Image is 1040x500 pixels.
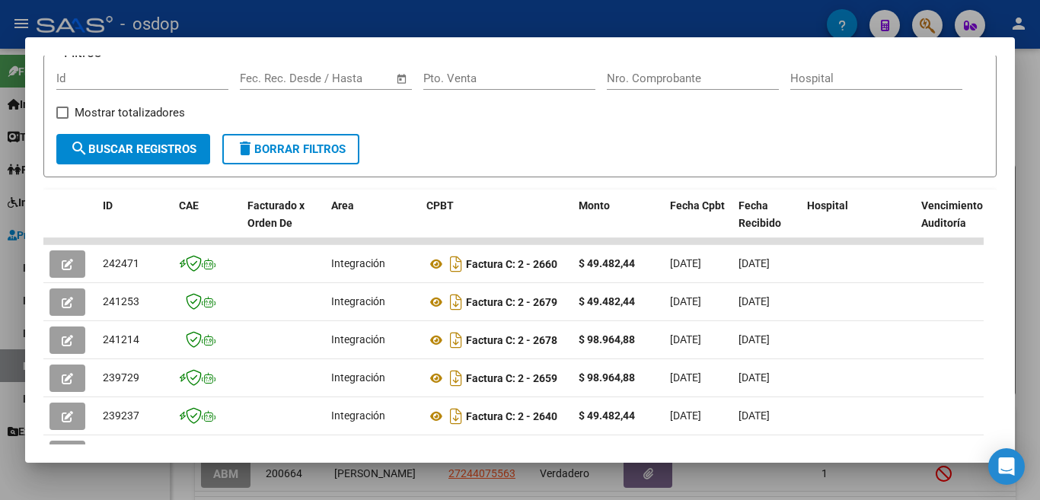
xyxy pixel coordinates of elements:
[670,199,725,212] span: Fecha Cpbt
[446,252,466,276] i: Descargar documento
[103,199,113,212] span: ID
[988,448,1025,485] div: Open Intercom Messenger
[579,257,635,269] strong: $ 49.482,44
[446,328,466,352] i: Descargar documento
[466,410,557,422] strong: Factura C: 2 - 2640
[222,134,359,164] button: Borrar Filtros
[331,333,385,346] span: Integración
[173,189,241,256] datatable-header-cell: CAE
[739,295,770,307] span: [DATE]
[446,366,466,390] i: Descargar documento
[739,333,770,346] span: [DATE]
[56,134,210,164] button: Buscar Registros
[466,258,557,270] strong: Factura C: 2 - 2660
[739,409,770,422] span: [DATE]
[670,295,701,307] span: [DATE]
[331,371,385,384] span: Integración
[670,409,701,422] span: [DATE]
[420,189,573,256] datatable-header-cell: CPBT
[236,142,346,156] span: Borrar Filtros
[466,372,557,384] strong: Factura C: 2 - 2659
[179,199,199,212] span: CAE
[240,72,301,85] input: Fecha inicio
[103,295,139,307] span: 241253
[466,296,557,308] strong: Factura C: 2 - 2679
[331,257,385,269] span: Integración
[331,409,385,422] span: Integración
[70,139,88,158] mat-icon: search
[579,371,635,384] strong: $ 98.964,88
[915,189,984,256] datatable-header-cell: Vencimiento Auditoría
[670,257,701,269] span: [DATE]
[331,199,354,212] span: Area
[732,189,801,256] datatable-header-cell: Fecha Recibido
[70,142,196,156] span: Buscar Registros
[103,333,139,346] span: 241214
[739,257,770,269] span: [DATE]
[739,371,770,384] span: [DATE]
[921,199,983,229] span: Vencimiento Auditoría
[466,334,557,346] strong: Factura C: 2 - 2678
[315,72,389,85] input: Fecha fin
[103,257,139,269] span: 242471
[446,290,466,314] i: Descargar documento
[331,295,385,307] span: Integración
[807,199,848,212] span: Hospital
[247,199,305,229] span: Facturado x Orden De
[579,409,635,422] strong: $ 49.482,44
[394,70,411,88] button: Open calendar
[446,404,466,428] i: Descargar documento
[103,371,139,384] span: 239729
[739,199,781,229] span: Fecha Recibido
[426,199,454,212] span: CPBT
[670,371,701,384] span: [DATE]
[325,189,420,256] datatable-header-cell: Area
[573,189,664,256] datatable-header-cell: Monto
[236,139,254,158] mat-icon: delete
[579,295,635,307] strong: $ 49.482,44
[241,189,325,256] datatable-header-cell: Facturado x Orden De
[801,189,915,256] datatable-header-cell: Hospital
[579,199,610,212] span: Monto
[103,409,139,422] span: 239237
[670,333,701,346] span: [DATE]
[97,189,173,256] datatable-header-cell: ID
[75,104,185,122] span: Mostrar totalizadores
[664,189,732,256] datatable-header-cell: Fecha Cpbt
[446,442,466,467] i: Descargar documento
[579,333,635,346] strong: $ 98.964,88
